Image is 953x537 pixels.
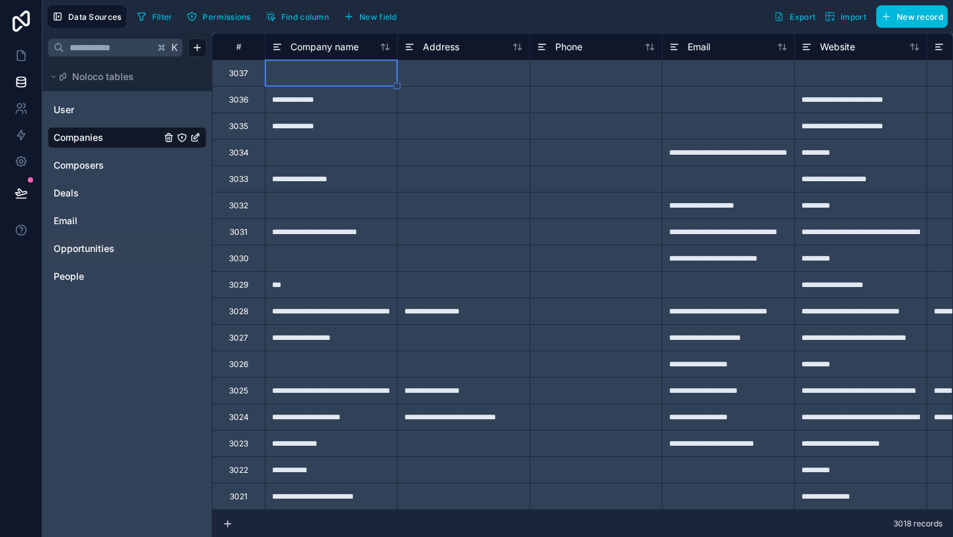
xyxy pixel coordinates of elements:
[170,43,179,52] span: K
[48,155,206,176] div: Composers
[229,200,248,211] div: 3032
[182,7,260,26] a: Permissions
[229,359,248,370] div: 3026
[54,242,161,255] a: Opportunities
[132,7,177,26] button: Filter
[790,12,815,22] span: Export
[54,242,114,255] span: Opportunities
[152,12,173,22] span: Filter
[222,42,255,52] div: #
[555,40,582,54] span: Phone
[261,7,334,26] button: Find column
[229,333,248,343] div: 3027
[230,491,248,502] div: 3021
[48,127,206,148] div: Companies
[54,214,161,227] a: Email
[182,7,255,26] button: Permissions
[54,186,161,200] a: Deals
[229,121,248,132] div: 3035
[229,253,249,264] div: 3030
[203,12,250,22] span: Permissions
[840,12,866,22] span: Import
[72,70,134,83] span: Noloco tables
[229,386,248,396] div: 3025
[359,12,397,22] span: New field
[281,12,329,22] span: Find column
[229,174,248,185] div: 3033
[229,280,248,290] div: 3029
[48,99,206,120] div: User
[68,12,122,22] span: Data Sources
[54,103,74,116] span: User
[54,214,77,227] span: Email
[54,186,79,200] span: Deals
[48,5,126,28] button: Data Sources
[423,40,459,54] span: Address
[229,465,248,475] div: 3022
[54,103,161,116] a: User
[339,7,402,26] button: New field
[54,159,161,172] a: Composers
[229,95,248,105] div: 3036
[871,5,948,28] a: New record
[769,5,820,28] button: Export
[229,68,248,79] div: 3037
[54,159,104,172] span: Composers
[48,67,199,86] button: Noloco tables
[54,270,161,283] a: People
[229,412,249,423] div: 3024
[291,40,359,54] span: Company name
[48,210,206,231] div: Email
[54,131,161,144] a: Companies
[229,147,249,158] div: 3034
[48,266,206,287] div: People
[48,238,206,259] div: Opportunities
[876,5,948,28] button: New record
[230,227,248,237] div: 3031
[820,5,871,28] button: Import
[48,183,206,204] div: Deals
[229,306,248,317] div: 3028
[54,131,103,144] span: Companies
[820,40,855,54] span: Website
[54,270,84,283] span: People
[229,438,248,449] div: 3023
[893,518,942,529] span: 3018 records
[897,12,943,22] span: New record
[688,40,710,54] span: Email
